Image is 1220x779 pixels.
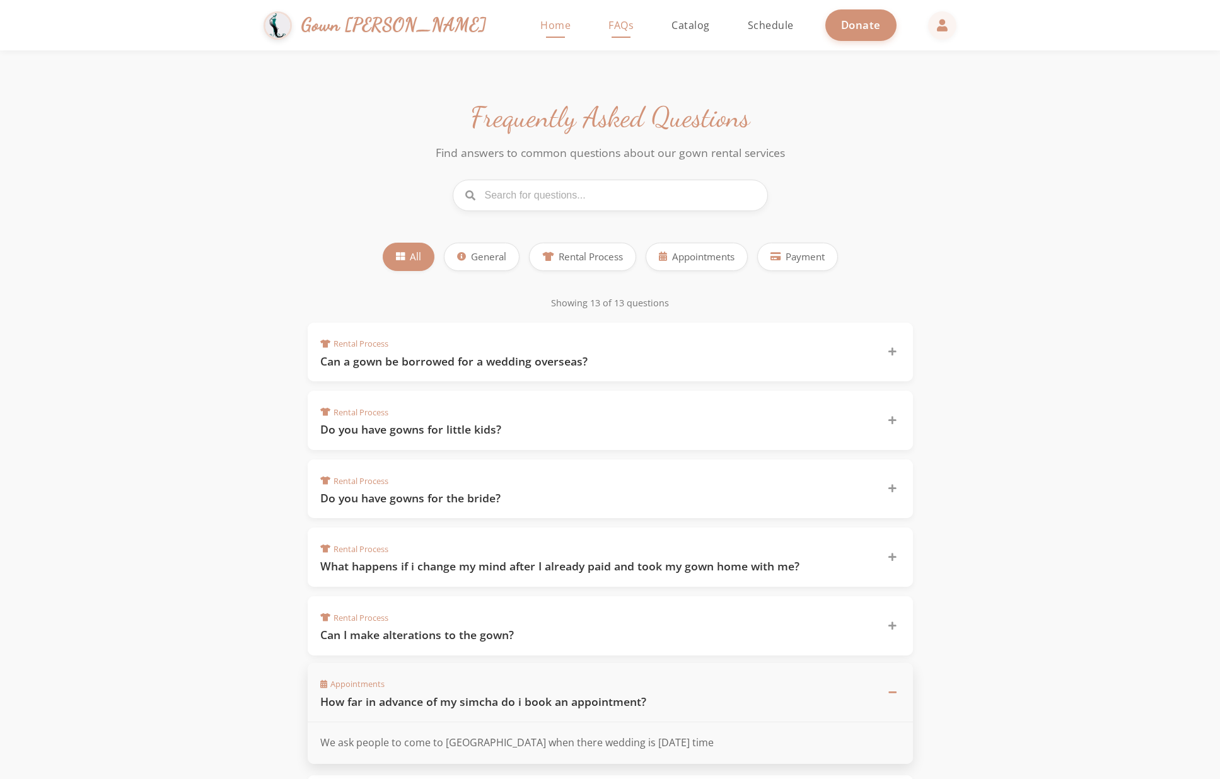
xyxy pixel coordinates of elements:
[264,11,292,40] img: Gown Gmach Logo
[825,9,897,40] a: Donate
[841,18,881,32] span: Donate
[320,422,873,437] h3: Do you have gowns for little kids?
[320,612,388,624] span: Rental Process
[320,627,873,643] h3: Can I make alterations to the gown?
[529,243,636,271] button: Rental Process
[383,243,434,271] button: All
[444,243,520,271] button: General
[320,407,388,418] span: Rental Process
[786,250,825,264] span: Payment
[559,250,623,264] span: Rental Process
[320,543,388,555] span: Rental Process
[320,694,873,710] h3: How far in advance of my simcha do i book an appointment?
[320,678,385,690] span: Appointments
[421,144,799,161] p: Find answers to common questions about our gown rental services
[757,243,838,271] button: Payment
[320,558,873,574] h3: What happens if i change my mind after I already paid and took my gown home with me?
[320,354,873,369] h3: Can a gown be borrowed for a wedding overseas?
[540,18,571,32] span: Home
[608,18,634,32] span: FAQs
[320,475,388,487] span: Rental Process
[453,180,768,211] input: Search for questions...
[646,243,748,271] button: Appointments
[748,18,794,32] span: Schedule
[320,338,388,350] span: Rental Process
[320,735,900,751] p: We ask people to come to [GEOGRAPHIC_DATA] when there wedding is [DATE] time
[301,11,486,38] span: Gown [PERSON_NAME]
[471,250,506,264] span: General
[671,18,710,32] span: Catalog
[320,490,873,506] h3: Do you have gowns for the bride?
[672,250,735,264] span: Appointments
[264,8,499,43] a: Gown [PERSON_NAME]
[308,101,913,135] h1: Frequently Asked Questions
[551,297,669,309] span: Showing 13 of 13 questions
[410,250,421,264] span: All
